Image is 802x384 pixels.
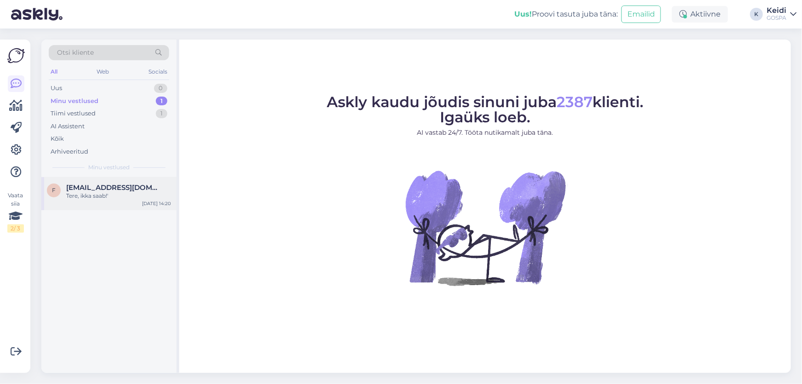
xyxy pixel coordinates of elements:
div: 1 [156,109,167,118]
div: Kõik [51,134,64,143]
span: Askly kaudu jõudis sinuni juba klienti. Igaüks loeb. [327,93,643,126]
div: 2 / 3 [7,224,24,233]
div: Tere, ikka saab!' [66,192,171,200]
div: [DATE] 14:20 [142,200,171,207]
a: KeidiGOSPA [767,7,796,22]
div: All [49,66,59,78]
div: Socials [147,66,169,78]
img: Askly Logo [7,47,25,64]
span: filipp.lopatkin@gmail.com [66,183,162,192]
div: Web [95,66,111,78]
p: AI vastab 24/7. Tööta nutikamalt juba täna. [327,128,643,138]
span: Otsi kliente [57,48,94,57]
div: Arhiveeritud [51,147,88,156]
span: f [52,187,56,194]
div: K [750,8,763,21]
div: Minu vestlused [51,97,98,106]
div: GOSPA [767,14,786,22]
div: Uus [51,84,62,93]
img: No Chat active [403,145,568,310]
div: Keidi [767,7,786,14]
span: 2387 [557,93,592,111]
div: Proovi tasuta juba täna: [514,9,618,20]
div: AI Assistent [51,122,85,131]
div: Vaata siia [7,191,24,233]
span: Minu vestlused [88,163,130,172]
button: Emailid [621,6,661,23]
div: 0 [154,84,167,93]
div: 1 [156,97,167,106]
b: Uus! [514,10,532,18]
div: Aktiivne [672,6,728,23]
div: Tiimi vestlused [51,109,96,118]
